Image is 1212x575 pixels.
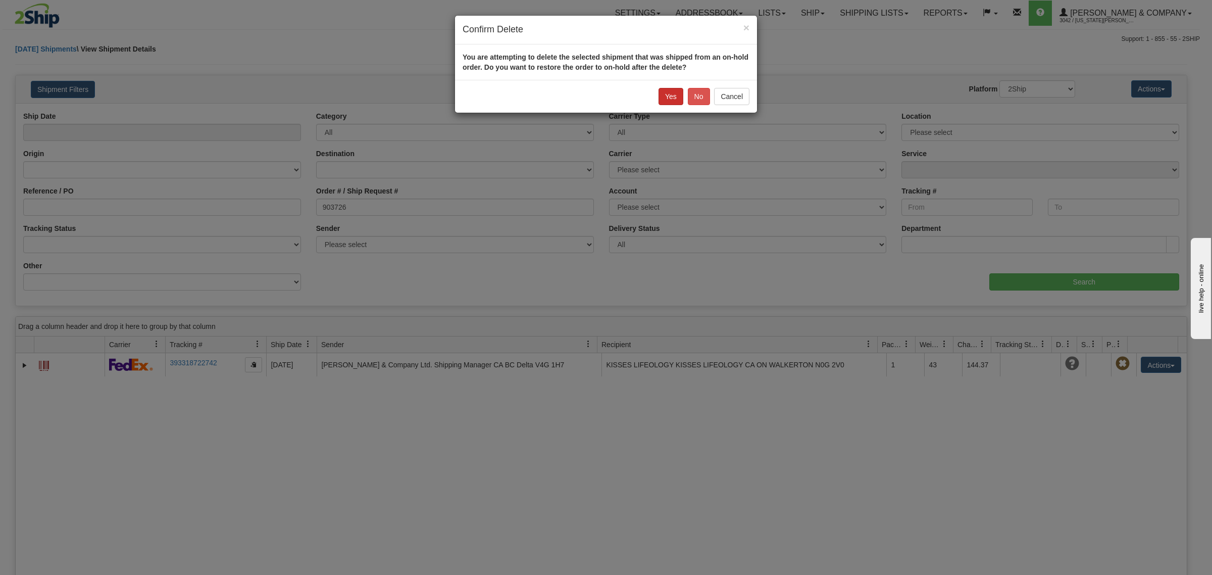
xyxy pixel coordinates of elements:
h4: Confirm Delete [463,23,749,36]
iframe: chat widget [1189,236,1211,339]
button: Close [743,22,749,33]
div: live help - online [8,9,93,16]
span: × [743,22,749,33]
strong: You are attempting to delete the selected shipment that was shipped from an on-hold order. Do you... [463,53,748,71]
button: Cancel [714,88,749,105]
button: No [688,88,710,105]
button: Yes [659,88,683,105]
